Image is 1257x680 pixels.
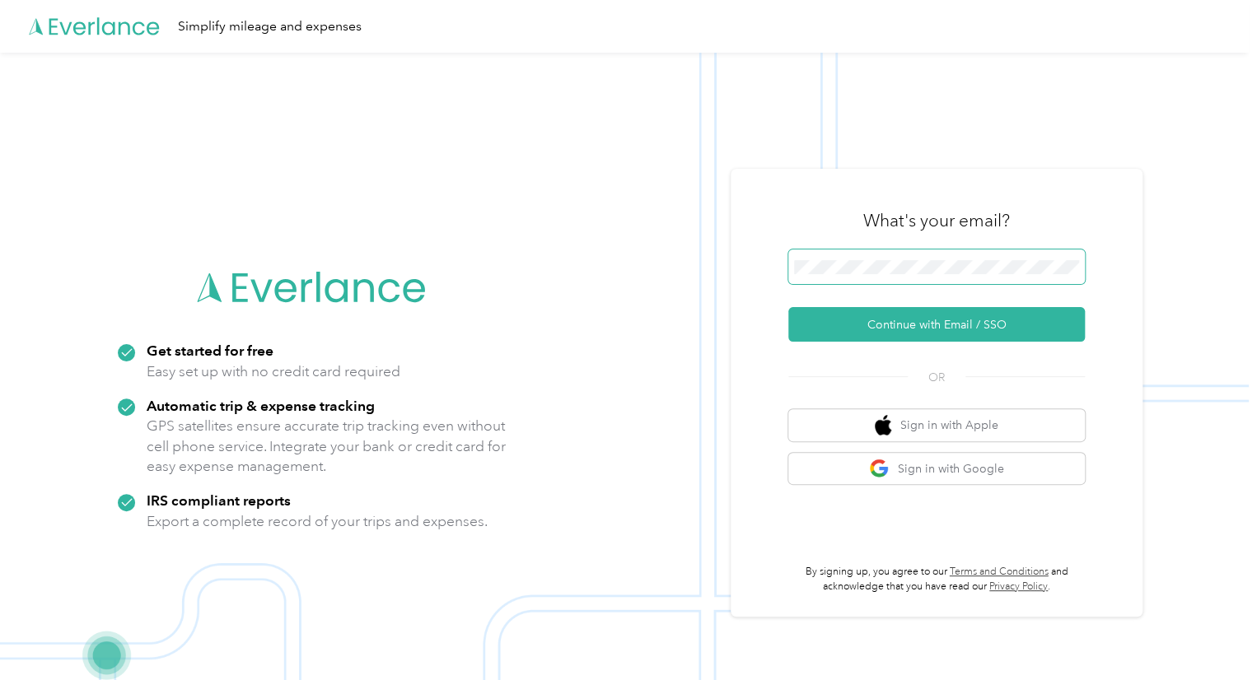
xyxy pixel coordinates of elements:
[147,491,291,509] strong: IRS compliant reports
[147,361,400,382] p: Easy set up with no credit card required
[989,580,1048,593] a: Privacy Policy
[908,369,965,386] span: OR
[863,209,1010,232] h3: What's your email?
[147,342,273,359] strong: Get started for free
[147,416,507,477] p: GPS satellites ensure accurate trip tracking even without cell phone service. Integrate your bank...
[788,565,1085,594] p: By signing up, you agree to our and acknowledge that you have read our .
[788,307,1085,342] button: Continue with Email / SSO
[788,453,1085,485] button: google logoSign in with Google
[788,409,1085,441] button: apple logoSign in with Apple
[950,566,1049,578] a: Terms and Conditions
[178,16,362,37] div: Simplify mileage and expenses
[147,511,488,532] p: Export a complete record of your trips and expenses.
[147,397,375,414] strong: Automatic trip & expense tracking
[875,415,891,435] img: apple logo
[869,459,890,479] img: google logo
